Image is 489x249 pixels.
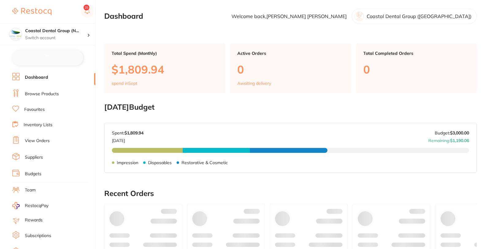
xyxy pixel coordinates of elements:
[25,28,87,34] h4: Coastal Dental Group (Newcastle)
[25,217,43,223] a: Rewards
[25,187,36,193] a: Team
[10,28,22,40] img: Coastal Dental Group (Newcastle)
[25,171,41,177] a: Budgets
[25,74,48,81] a: Dashboard
[181,160,228,165] p: Restorative & Cosmetic
[24,107,45,113] a: Favourites
[104,43,225,93] a: Total Spend (Monthly)$1,809.94spend inSept
[237,51,343,56] p: Active Orders
[450,130,469,136] strong: $3,000.00
[112,81,137,86] p: spend in Sept
[104,103,477,111] h2: [DATE] Budget
[112,51,218,56] p: Total Spend (Monthly)
[450,138,469,143] strong: $1,190.06
[367,13,472,19] p: Coastal Dental Group ([GEOGRAPHIC_DATA])
[231,13,347,19] p: Welcome back, [PERSON_NAME] [PERSON_NAME]
[435,130,469,135] p: Budget:
[104,189,477,198] h2: Recent Orders
[12,202,20,209] img: RestocqPay
[363,63,469,76] p: 0
[356,43,477,93] a: Total Completed Orders0
[12,202,48,209] a: RestocqPay
[25,35,87,41] p: Switch account
[112,63,218,76] p: $1,809.94
[12,5,52,19] a: Restocq Logo
[25,138,50,144] a: View Orders
[12,8,52,15] img: Restocq Logo
[25,203,48,209] span: RestocqPay
[124,130,143,136] strong: $1,809.94
[24,122,52,128] a: Inventory Lists
[117,160,138,165] p: Impression
[428,136,469,143] p: Remaining:
[112,136,143,143] p: [DATE]
[148,160,172,165] p: Disposables
[237,63,343,76] p: 0
[25,91,59,97] a: Browse Products
[237,81,271,86] p: Awaiting delivery
[363,51,469,56] p: Total Completed Orders
[25,233,51,239] a: Subscriptions
[112,130,143,135] p: Spent:
[230,43,351,93] a: Active Orders0Awaiting delivery
[104,12,143,21] h2: Dashboard
[25,154,43,160] a: Suppliers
